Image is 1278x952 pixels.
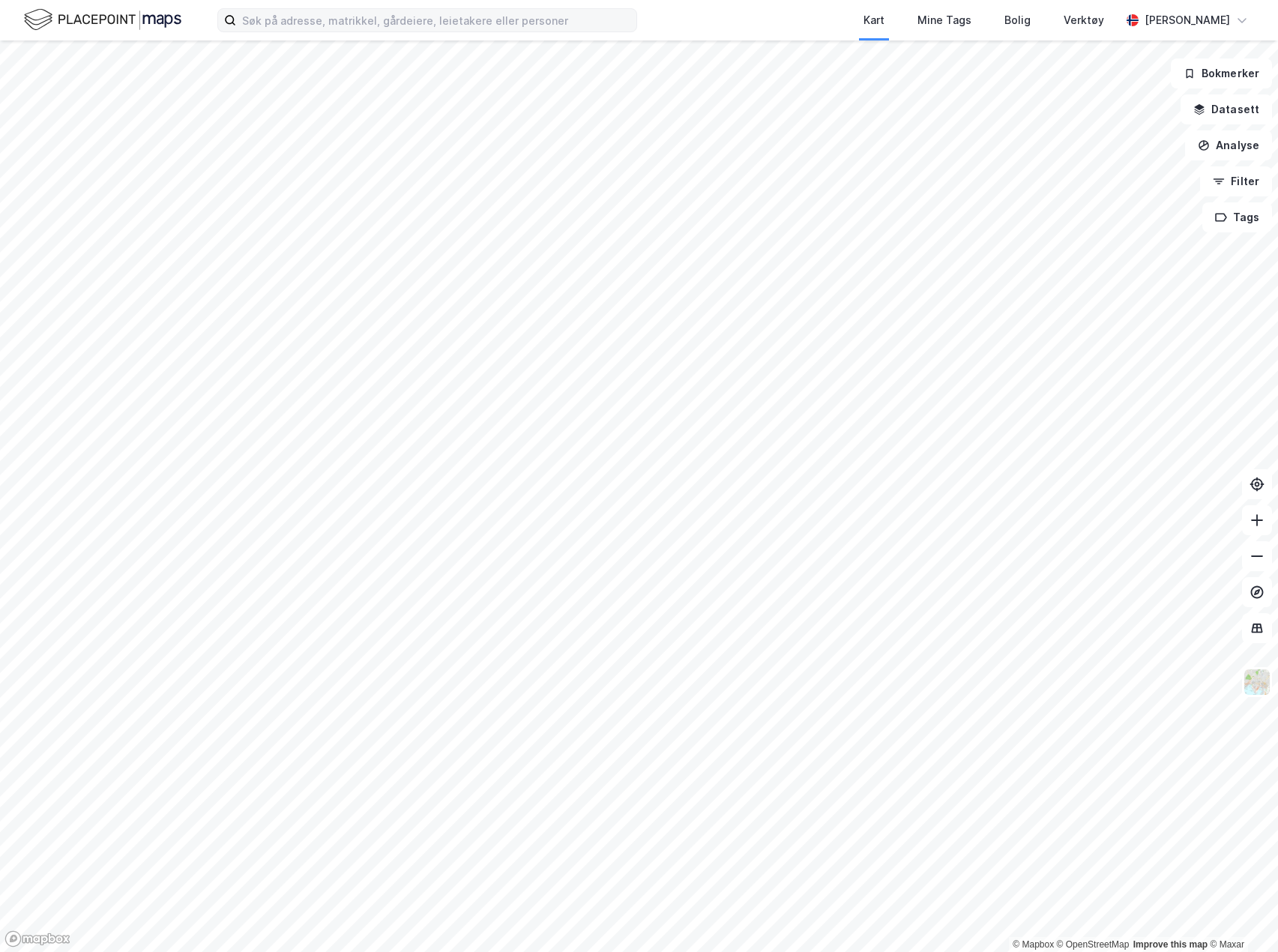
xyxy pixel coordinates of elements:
[863,11,884,29] div: Kart
[1203,880,1278,952] iframe: Chat Widget
[236,9,636,31] input: Søk på adresse, matrikkel, gårdeiere, leietakere eller personer
[1203,880,1278,952] div: Kontrollprogram for chat
[1004,11,1031,29] div: Bolig
[1145,11,1230,29] div: [PERSON_NAME]
[917,11,971,29] div: Mine Tags
[24,7,181,33] img: logo.f888ab2527a4732fd821a326f86c7f29.svg
[1064,11,1104,29] div: Verktøy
